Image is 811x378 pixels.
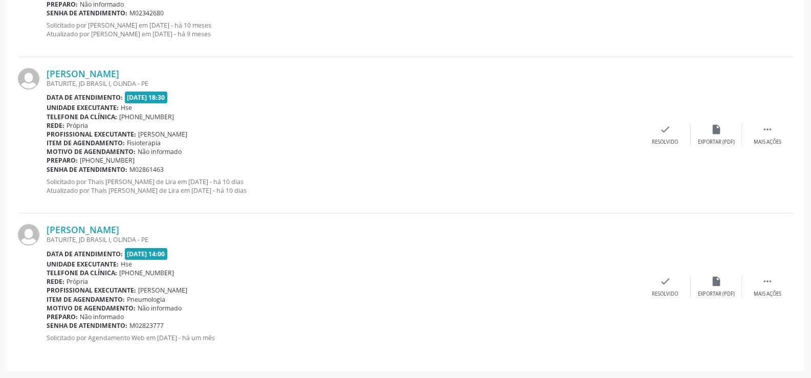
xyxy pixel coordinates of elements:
[47,79,640,88] div: BATURITE, JD BRASIL I, OLINDA - PE
[698,139,735,146] div: Exportar (PDF)
[138,147,182,156] span: Não informado
[754,291,781,298] div: Mais ações
[119,269,174,277] span: [PHONE_NUMBER]
[67,277,88,286] span: Própria
[47,295,125,304] b: Item de agendamento:
[47,113,117,121] b: Telefone da clínica:
[47,269,117,277] b: Telefone da clínica:
[47,130,136,139] b: Profissional executante:
[754,139,781,146] div: Mais ações
[698,291,735,298] div: Exportar (PDF)
[121,260,132,269] span: Hse
[80,156,135,165] span: [PHONE_NUMBER]
[47,93,123,102] b: Data de atendimento:
[711,124,722,135] i: insert_drive_file
[67,121,88,130] span: Própria
[47,21,640,38] p: Solicitado por [PERSON_NAME] em [DATE] - há 10 meses Atualizado por [PERSON_NAME] em [DATE] - há ...
[47,121,64,130] b: Rede:
[129,321,164,330] span: M02823777
[47,224,119,235] a: [PERSON_NAME]
[18,224,39,246] img: img
[47,235,640,244] div: BATURITE, JD BRASIL I, OLINDA - PE
[125,92,168,103] span: [DATE] 18:30
[80,313,124,321] span: Não informado
[660,124,671,135] i: check
[652,139,678,146] div: Resolvido
[47,103,119,112] b: Unidade executante:
[47,156,78,165] b: Preparo:
[121,103,132,112] span: Hse
[18,68,39,90] img: img
[125,248,168,260] span: [DATE] 14:00
[47,177,640,195] p: Solicitado por Thais [PERSON_NAME] de Lira em [DATE] - há 10 dias Atualizado por Thais [PERSON_NA...
[127,295,165,304] span: Pneumologia
[138,130,187,139] span: [PERSON_NAME]
[762,276,773,287] i: 
[129,165,164,174] span: M02861463
[47,165,127,174] b: Senha de atendimento:
[660,276,671,287] i: check
[119,113,174,121] span: [PHONE_NUMBER]
[47,313,78,321] b: Preparo:
[47,304,136,313] b: Motivo de agendamento:
[129,9,164,17] span: M02342680
[127,139,161,147] span: Fisioterapia
[47,260,119,269] b: Unidade executante:
[47,250,123,258] b: Data de atendimento:
[711,276,722,287] i: insert_drive_file
[47,321,127,330] b: Senha de atendimento:
[47,9,127,17] b: Senha de atendimento:
[762,124,773,135] i: 
[47,68,119,79] a: [PERSON_NAME]
[47,277,64,286] b: Rede:
[652,291,678,298] div: Resolvido
[47,147,136,156] b: Motivo de agendamento:
[47,139,125,147] b: Item de agendamento:
[47,286,136,295] b: Profissional executante:
[138,286,187,295] span: [PERSON_NAME]
[47,333,640,342] p: Solicitado por Agendamento Web em [DATE] - há um mês
[138,304,182,313] span: Não informado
